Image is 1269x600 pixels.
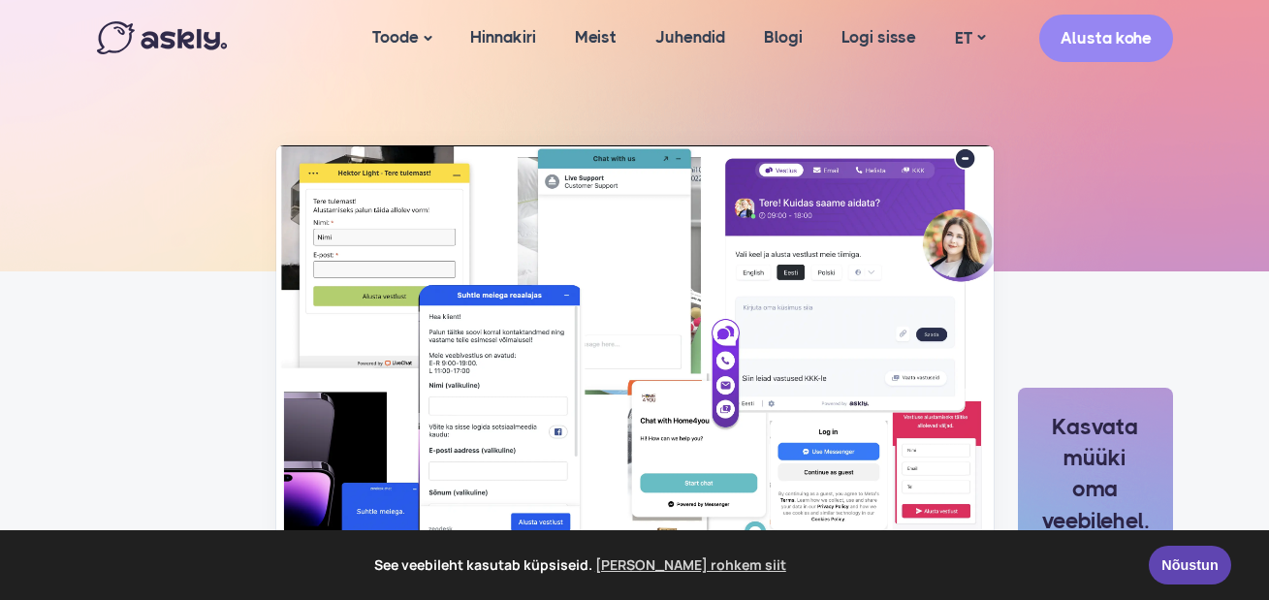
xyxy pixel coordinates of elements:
a: learn more about cookies [592,551,789,580]
img: Kliendi kogemus veebilehel: mida arendaja peaks teadma chat'idest [276,145,994,550]
a: Alusta kohe [1039,15,1173,62]
a: Nõustun [1149,546,1231,584]
span: See veebileht kasutab küpsiseid. [28,551,1135,580]
img: Askly [97,21,227,54]
a: ET [936,24,1004,52]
